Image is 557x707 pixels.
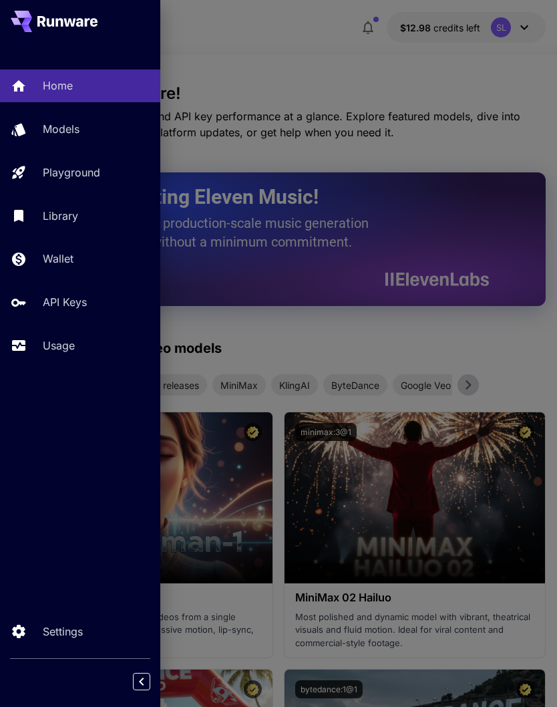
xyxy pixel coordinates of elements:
[43,208,78,224] p: Library
[43,78,73,94] p: Home
[43,121,79,137] p: Models
[43,294,87,310] p: API Keys
[43,623,83,640] p: Settings
[143,670,160,694] div: Collapse sidebar
[133,673,150,690] button: Collapse sidebar
[43,337,75,353] p: Usage
[43,251,73,267] p: Wallet
[43,164,100,180] p: Playground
